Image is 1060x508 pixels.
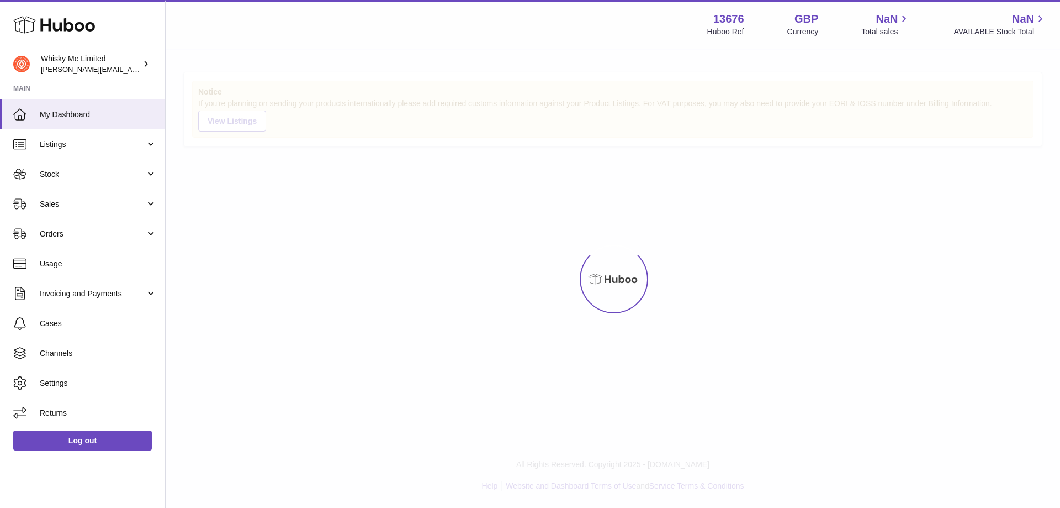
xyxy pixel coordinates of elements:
span: Total sales [861,27,910,37]
span: Channels [40,348,157,359]
span: Stock [40,169,145,180]
span: Invoicing and Payments [40,289,145,299]
span: AVAILABLE Stock Total [953,27,1047,37]
img: frances@whiskyshop.com [13,56,30,72]
a: Log out [13,431,152,451]
span: Sales [40,199,145,210]
strong: GBP [794,12,818,27]
span: Usage [40,259,157,269]
a: NaN AVAILABLE Stock Total [953,12,1047,37]
div: Currency [787,27,819,37]
span: NaN [1012,12,1034,27]
div: Huboo Ref [707,27,744,37]
span: Settings [40,378,157,389]
span: [PERSON_NAME][EMAIL_ADDRESS][DOMAIN_NAME] [41,65,221,74]
a: NaN Total sales [861,12,910,37]
span: Orders [40,229,145,239]
span: Returns [40,408,157,418]
span: Cases [40,318,157,329]
span: NaN [876,12,898,27]
span: Listings [40,139,145,150]
strong: 13676 [713,12,744,27]
span: My Dashboard [40,109,157,120]
div: Whisky Me Limited [41,54,140,75]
